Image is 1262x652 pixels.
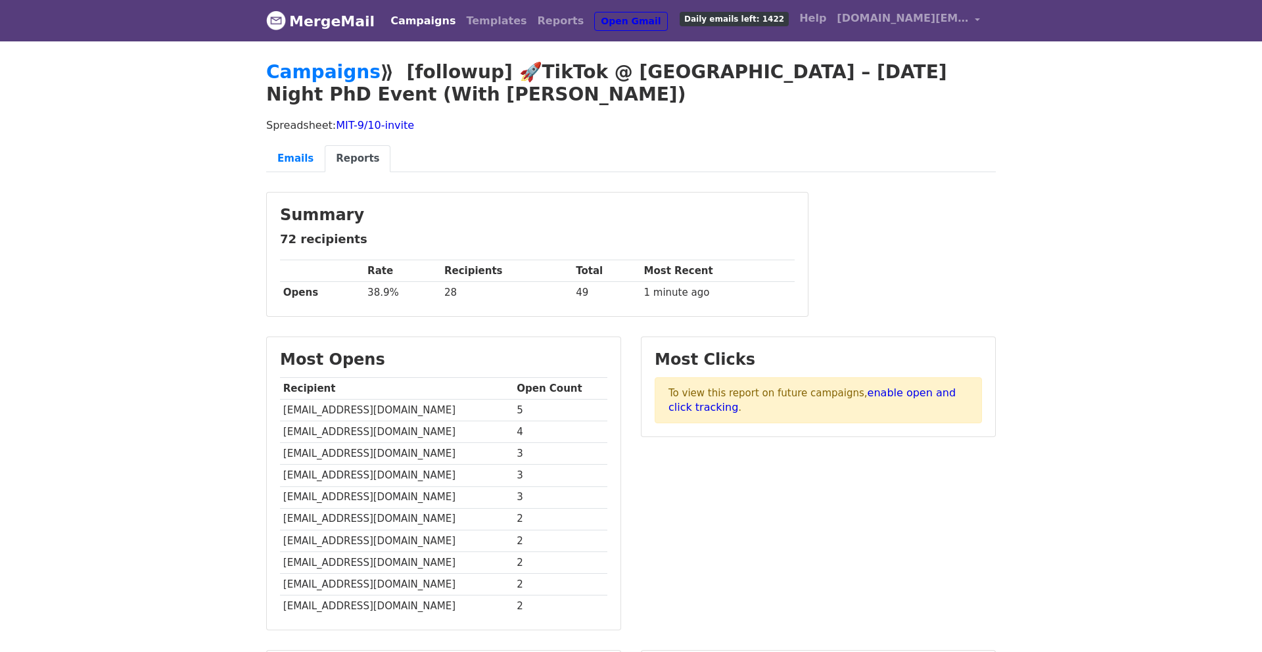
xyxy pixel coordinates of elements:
th: Opens [280,282,364,304]
p: To view this report on future campaigns, . [655,377,982,422]
td: [EMAIL_ADDRESS][DOMAIN_NAME] [280,465,513,486]
a: enable open and click tracking [668,386,950,412]
th: Recipient [280,378,513,400]
td: [EMAIL_ADDRESS][DOMAIN_NAME] [280,486,513,508]
a: Templates [461,8,532,34]
td: 2 [513,508,607,530]
h3: Summary [280,206,795,225]
span: Daily emails left: 1422 [680,12,789,26]
td: 2 [513,573,607,595]
td: [EMAIL_ADDRESS][DOMAIN_NAME] [280,551,513,573]
th: Most Recent [641,260,795,282]
a: Reports [532,8,590,34]
a: [DOMAIN_NAME][EMAIL_ADDRESS][DOMAIN_NAME] [831,5,985,36]
a: Emails [266,145,325,172]
td: 5 [513,400,607,421]
th: Rate [364,260,441,282]
td: [EMAIL_ADDRESS][DOMAIN_NAME] [280,508,513,530]
img: MergeMail logo [266,11,286,30]
a: MIT-9/10-invite [336,119,414,131]
td: [EMAIL_ADDRESS][DOMAIN_NAME] [280,421,513,443]
td: 2 [513,530,607,551]
a: Campaigns [266,61,359,83]
td: [EMAIL_ADDRESS][DOMAIN_NAME] [280,400,513,421]
td: [EMAIL_ADDRESS][DOMAIN_NAME] [280,595,513,617]
p: Spreadsheet: [266,118,996,132]
h3: Most Opens [280,350,607,369]
a: Help [794,5,831,32]
h3: Most Clicks [655,350,982,369]
a: MergeMail [266,7,375,35]
h2: ⟫ [followup] 🚀TikTok @ [GEOGRAPHIC_DATA] – [DATE] Night PhD Event (With [PERSON_NAME]) [266,61,996,105]
td: 1 minute ago [641,282,795,304]
th: Total [573,260,640,282]
td: 3 [513,443,607,465]
a: Daily emails left: 1422 [674,5,794,32]
td: 38.9% [364,282,441,304]
td: 2 [513,595,607,617]
td: 3 [513,486,607,508]
a: Reports [325,145,390,172]
td: 4 [513,421,607,443]
td: 28 [441,282,573,304]
td: 3 [513,465,607,486]
span: [DOMAIN_NAME][EMAIL_ADDRESS][DOMAIN_NAME] [837,11,968,26]
td: 49 [573,282,640,304]
h5: 72 recipients [280,232,795,246]
a: Open Gmail [594,12,667,31]
a: Campaigns [385,8,461,34]
td: [EMAIL_ADDRESS][DOMAIN_NAME] [280,443,513,465]
th: Recipients [441,260,573,282]
td: 2 [513,551,607,573]
td: [EMAIL_ADDRESS][DOMAIN_NAME] [280,573,513,595]
td: [EMAIL_ADDRESS][DOMAIN_NAME] [280,530,513,551]
th: Open Count [513,378,607,400]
